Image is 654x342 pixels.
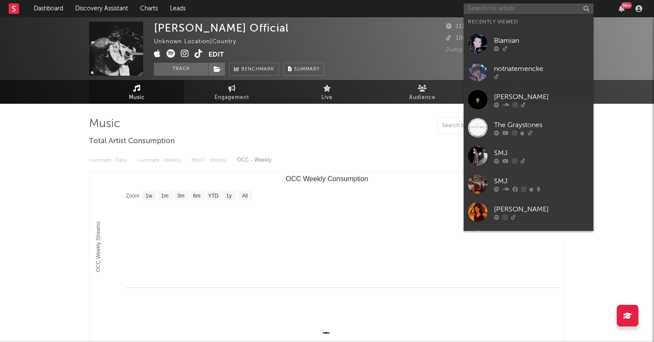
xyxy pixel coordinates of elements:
text: OCC Weekly Consumption [286,175,369,182]
div: Recently Viewed [468,17,589,27]
span: 108,100 [446,35,479,41]
a: [PERSON_NAME] [464,198,593,226]
button: Track [154,63,208,76]
div: 99 + [621,2,632,9]
a: notnatemencke [464,58,593,86]
a: Audience [375,80,470,104]
span: Benchmark [241,64,274,75]
text: 1m [161,193,169,199]
a: Blamian [464,29,593,58]
span: Audience [409,93,436,103]
input: Search by song name or URL [438,122,529,129]
a: [PERSON_NAME] [464,86,593,114]
span: Total Artist Consumption [89,136,175,147]
a: Engagement [184,80,279,104]
text: 3m [177,193,185,199]
div: Blamian [494,35,589,46]
span: Live [321,93,333,103]
text: YTD [208,193,218,199]
div: SMJ [494,176,589,186]
div: The Graystones [494,120,589,130]
a: [PERSON_NAME] [464,226,593,254]
span: Engagement [215,93,249,103]
text: Zoom [126,193,139,199]
a: The Graystones [464,114,593,142]
div: [PERSON_NAME] [494,204,589,214]
span: 113 [446,24,465,29]
text: 1y [226,193,232,199]
a: Benchmark [229,63,279,76]
a: SMJ [464,170,593,198]
span: Music [129,93,145,103]
button: Edit [208,49,224,60]
text: All [242,193,247,199]
div: notnatemencke [494,64,589,74]
button: 99+ [619,5,625,12]
a: Live [279,80,375,104]
input: Search for artists [464,3,593,14]
div: [PERSON_NAME] Official [154,22,289,34]
text: OCC Weekly Streams [95,221,101,272]
text: 6m [193,193,201,199]
div: SMJ [494,148,589,158]
div: [PERSON_NAME] [494,92,589,102]
span: Summary [294,67,320,72]
button: Summary [283,63,324,76]
span: Jump Score: 46.2 [446,47,497,53]
div: Unknown Location | Country [154,37,246,47]
a: Music [89,80,184,104]
text: 1w [146,193,153,199]
a: SMJ [464,142,593,170]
